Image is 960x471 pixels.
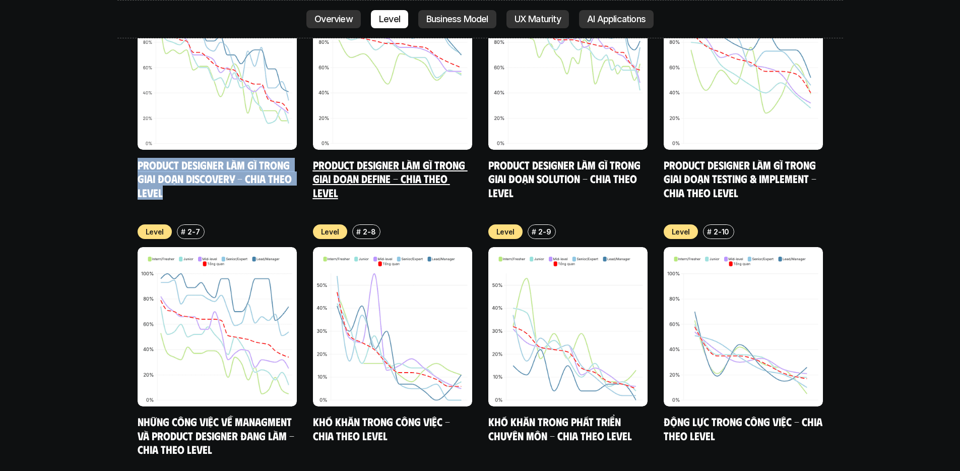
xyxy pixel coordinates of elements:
p: Level [672,226,690,237]
p: 2-7 [187,226,200,237]
a: Business Model [418,10,496,28]
a: Overview [306,10,361,28]
a: Level [371,10,408,28]
h6: # [356,228,361,236]
a: AI Applications [579,10,654,28]
p: 2-9 [538,226,551,237]
p: Overview [314,14,353,24]
p: 2-10 [714,226,729,237]
a: Product Designer làm gì trong giai đoạn Solution - Chia theo Level [488,158,643,199]
p: Business Model [426,14,488,24]
a: Product Designer làm gì trong giai đoạn Testing & Implement - Chia theo Level [664,158,819,199]
a: Khó khăn trong công việc - Chia theo Level [313,415,453,442]
p: UX Maturity [515,14,561,24]
p: Level [321,226,340,237]
a: UX Maturity [506,10,569,28]
p: 2-8 [363,226,375,237]
p: AI Applications [587,14,646,24]
a: Khó khăn trong phát triển chuyên môn - Chia theo level [488,415,632,442]
p: Level [379,14,400,24]
p: Level [496,226,515,237]
a: Động lực trong công việc - Chia theo Level [664,415,825,442]
p: Level [146,226,164,237]
h6: # [532,228,536,236]
h6: # [707,228,712,236]
a: Product Designer làm gì trong giai đoạn Define - Chia theo Level [313,158,468,199]
a: Product Designer làm gì trong giai đoạn Discovery - Chia theo Level [138,158,294,199]
a: Những công việc về Managment và Product Designer đang làm - Chia theo Level [138,415,297,456]
h6: # [181,228,185,236]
